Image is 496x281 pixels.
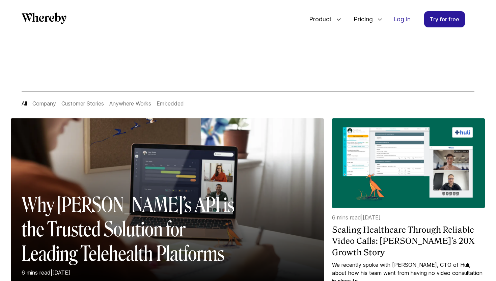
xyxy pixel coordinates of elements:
[22,268,241,277] p: 6 mins read | [DATE]
[22,13,66,24] svg: Whereby
[302,8,333,30] span: Product
[22,13,66,26] a: Whereby
[347,8,375,30] span: Pricing
[32,100,56,107] a: Company
[157,100,184,107] a: Embedded
[388,11,416,27] a: Log in
[22,100,27,107] a: All
[22,193,241,266] h2: Why [PERSON_NAME]’s API is the Trusted Solution for Leading Telehealth Platforms
[109,100,151,107] a: Anywhere Works
[61,100,104,107] a: Customer Stories
[424,11,465,27] a: Try for free
[332,224,485,258] a: Scaling Healthcare Through Reliable Video Calls: [PERSON_NAME]’s 20X Growth Story
[332,213,485,221] p: 6 mins read | [DATE]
